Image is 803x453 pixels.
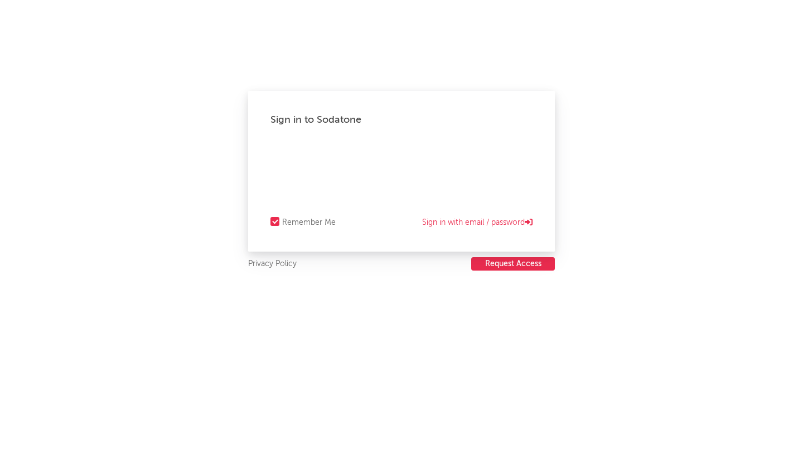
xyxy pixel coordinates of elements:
[270,113,533,127] div: Sign in to Sodatone
[282,216,336,229] div: Remember Me
[471,257,555,271] button: Request Access
[248,257,297,271] a: Privacy Policy
[422,216,533,229] a: Sign in with email / password
[471,257,555,271] a: Request Access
